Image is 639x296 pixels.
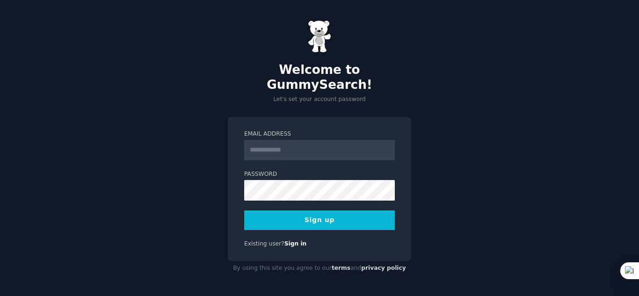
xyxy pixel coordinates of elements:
[244,170,395,179] label: Password
[228,261,411,276] div: By using this site you agree to our and
[308,20,331,53] img: Gummy Bear
[361,265,406,271] a: privacy policy
[332,265,350,271] a: terms
[244,240,284,247] span: Existing user?
[244,130,395,138] label: Email Address
[228,63,411,92] h2: Welcome to GummySearch!
[244,210,395,230] button: Sign up
[228,95,411,104] p: Let's set your account password
[284,240,307,247] a: Sign in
